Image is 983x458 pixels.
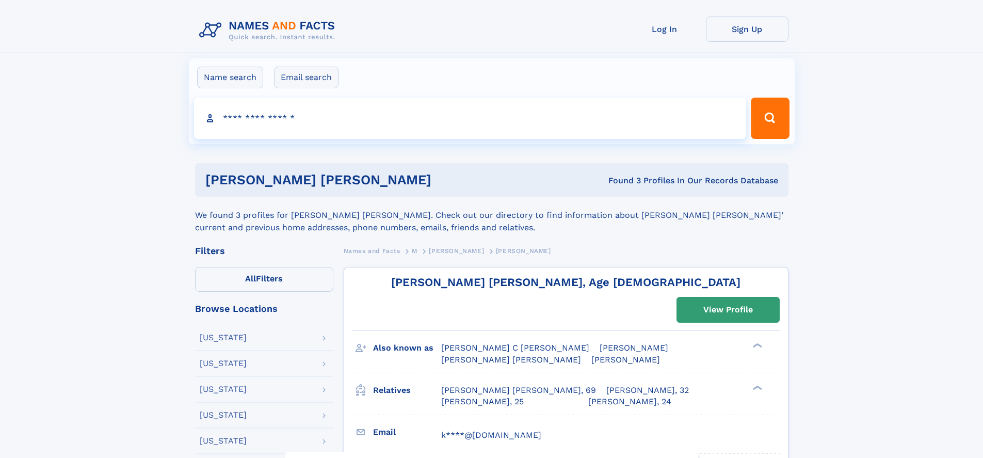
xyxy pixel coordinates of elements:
h1: [PERSON_NAME] [PERSON_NAME] [205,173,520,186]
div: [US_STATE] [200,437,247,445]
a: [PERSON_NAME] [429,244,484,257]
img: Logo Names and Facts [195,17,344,44]
label: Filters [195,267,333,292]
div: Browse Locations [195,304,333,313]
a: Names and Facts [344,244,400,257]
a: View Profile [677,297,779,322]
label: Name search [197,67,263,88]
span: [PERSON_NAME] C [PERSON_NAME] [441,343,589,353]
a: Sign Up [706,17,788,42]
a: [PERSON_NAME], 24 [588,396,671,407]
span: [PERSON_NAME] [PERSON_NAME] [441,355,581,365]
div: We found 3 profiles for [PERSON_NAME] [PERSON_NAME]. Check out our directory to find information ... [195,197,788,234]
a: [PERSON_NAME] [PERSON_NAME], Age [DEMOGRAPHIC_DATA] [391,276,740,289]
label: Email search [274,67,339,88]
div: [US_STATE] [200,385,247,393]
div: ❯ [750,384,763,391]
a: Log In [623,17,706,42]
span: M [412,247,417,255]
div: ❯ [750,342,763,349]
span: All [245,274,256,283]
span: [PERSON_NAME] [496,247,551,255]
div: View Profile [703,298,753,322]
a: [PERSON_NAME], 25 [441,396,524,407]
a: M [412,244,417,257]
span: [PERSON_NAME] [429,247,484,255]
div: [US_STATE] [200,334,247,342]
a: [PERSON_NAME], 32 [606,385,689,396]
input: search input [194,98,747,139]
a: [PERSON_NAME] [PERSON_NAME], 69 [441,385,596,396]
span: [PERSON_NAME] [591,355,660,365]
h3: Email [373,423,441,441]
div: [US_STATE] [200,411,247,419]
button: Search Button [751,98,789,139]
h3: Also known as [373,339,441,357]
div: Found 3 Profiles In Our Records Database [520,175,778,186]
h3: Relatives [373,382,441,399]
span: [PERSON_NAME] [600,343,668,353]
div: Filters [195,246,333,256]
div: [US_STATE] [200,359,247,368]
